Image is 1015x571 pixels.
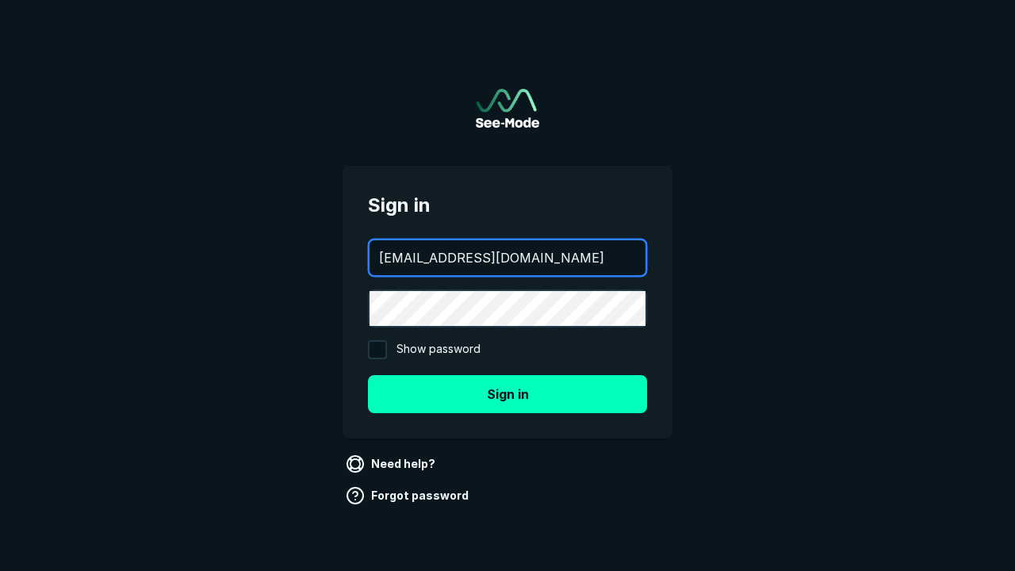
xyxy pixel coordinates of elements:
[368,375,647,413] button: Sign in
[476,89,539,128] a: Go to sign in
[396,340,481,359] span: Show password
[370,240,645,275] input: your@email.com
[343,451,442,477] a: Need help?
[368,191,647,220] span: Sign in
[343,483,475,508] a: Forgot password
[476,89,539,128] img: See-Mode Logo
